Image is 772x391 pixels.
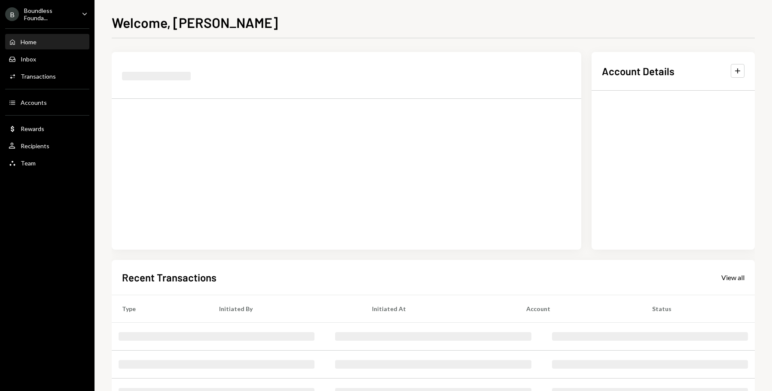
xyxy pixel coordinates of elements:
[112,14,278,31] h1: Welcome, [PERSON_NAME]
[21,125,44,132] div: Rewards
[5,34,89,49] a: Home
[21,99,47,106] div: Accounts
[362,295,516,322] th: Initiated At
[5,95,89,110] a: Accounts
[21,55,36,63] div: Inbox
[21,73,56,80] div: Transactions
[21,159,36,167] div: Team
[602,64,674,78] h2: Account Details
[122,270,217,284] h2: Recent Transactions
[721,273,745,282] div: View all
[5,138,89,153] a: Recipients
[721,272,745,282] a: View all
[21,142,49,150] div: Recipients
[21,38,37,46] div: Home
[112,295,209,322] th: Type
[5,51,89,67] a: Inbox
[5,68,89,84] a: Transactions
[209,295,362,322] th: Initiated By
[642,295,755,322] th: Status
[516,295,642,322] th: Account
[5,121,89,136] a: Rewards
[5,155,89,171] a: Team
[5,7,19,21] div: B
[24,7,75,21] div: Boundless Founda...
